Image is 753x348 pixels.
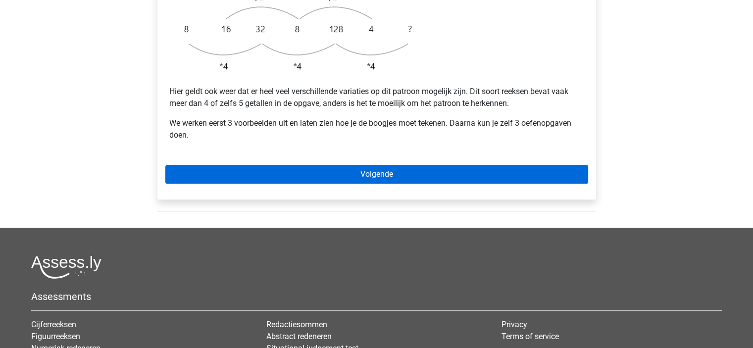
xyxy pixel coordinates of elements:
a: Figuurreeksen [31,332,80,341]
a: Volgende [165,165,588,184]
a: Terms of service [502,332,559,341]
img: Assessly logo [31,255,101,279]
h5: Assessments [31,291,722,302]
a: Cijferreeksen [31,320,76,329]
p: We werken eerst 3 voorbeelden uit en laten zien hoe je de boogjes moet tekenen. Daarna kun je zel... [169,117,584,141]
a: Redactiesommen [266,320,327,329]
a: Privacy [502,320,527,329]
a: Abstract redeneren [266,332,332,341]
p: Hier geldt ook weer dat er heel veel verschillende variaties op dit patroon mogelijk zijn. Dit so... [169,86,584,109]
